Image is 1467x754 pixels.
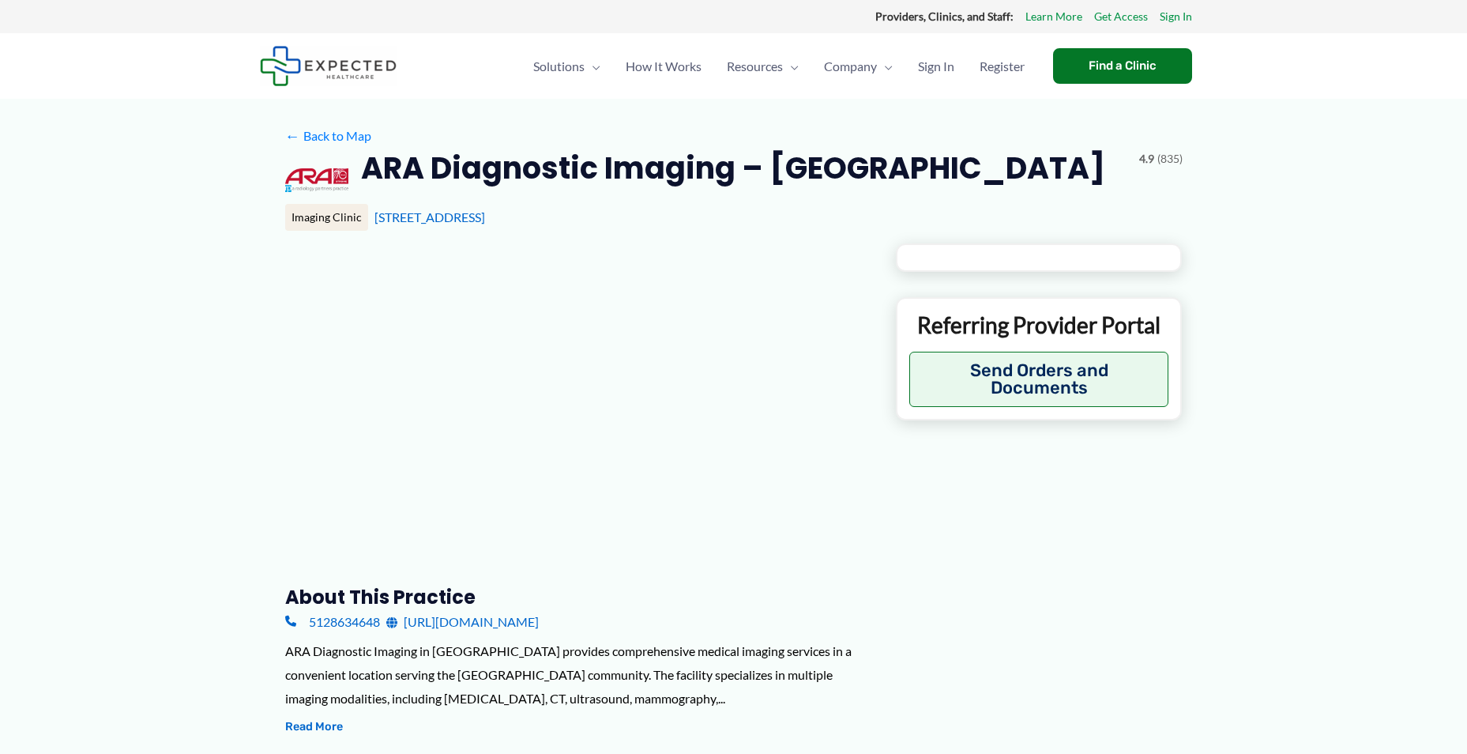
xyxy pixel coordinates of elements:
[1139,149,1154,169] span: 4.9
[811,39,905,94] a: CompanyMenu Toggle
[1025,6,1082,27] a: Learn More
[783,39,799,94] span: Menu Toggle
[1094,6,1148,27] a: Get Access
[521,39,613,94] a: SolutionsMenu Toggle
[1157,149,1183,169] span: (835)
[533,39,585,94] span: Solutions
[980,39,1025,94] span: Register
[967,39,1037,94] a: Register
[374,209,485,224] a: [STREET_ADDRESS]
[285,610,380,634] a: 5128634648
[386,610,539,634] a: [URL][DOMAIN_NAME]
[613,39,714,94] a: How It Works
[585,39,600,94] span: Menu Toggle
[285,124,371,148] a: ←Back to Map
[909,311,1169,339] p: Referring Provider Portal
[875,9,1014,23] strong: Providers, Clinics, and Staff:
[285,204,368,231] div: Imaging Clinic
[361,149,1105,187] h2: ARA Diagnostic Imaging – [GEOGRAPHIC_DATA]
[905,39,967,94] a: Sign In
[909,352,1169,407] button: Send Orders and Documents
[824,39,877,94] span: Company
[727,39,783,94] span: Resources
[285,639,871,710] div: ARA Diagnostic Imaging in [GEOGRAPHIC_DATA] provides comprehensive medical imaging services in a ...
[521,39,1037,94] nav: Primary Site Navigation
[626,39,702,94] span: How It Works
[285,718,343,737] button: Read More
[918,39,954,94] span: Sign In
[285,585,871,609] h3: About this practice
[285,128,300,143] span: ←
[877,39,893,94] span: Menu Toggle
[1053,48,1192,84] a: Find a Clinic
[714,39,811,94] a: ResourcesMenu Toggle
[260,46,397,86] img: Expected Healthcare Logo - side, dark font, small
[1160,6,1192,27] a: Sign In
